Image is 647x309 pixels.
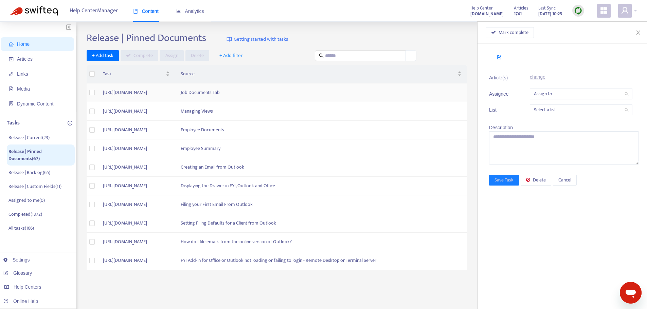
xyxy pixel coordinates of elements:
[175,139,467,158] td: Employee Summary
[489,74,513,81] span: Article(s)
[97,65,175,83] th: Task
[97,214,175,233] td: [URL][DOMAIN_NAME]
[176,8,204,14] span: Analytics
[533,176,546,184] span: Delete
[470,10,504,18] a: [DOMAIN_NAME]
[319,53,324,58] span: search
[234,36,288,43] span: Getting started with tasks
[97,158,175,177] td: [URL][DOMAIN_NAME]
[3,298,38,304] a: Online Help
[185,50,209,61] button: Delete
[625,92,629,96] span: search
[3,257,30,263] a: Settings
[521,175,551,186] button: Delete
[17,101,53,107] span: Dynamic Content
[9,86,14,91] span: file-image
[68,121,72,125] span: plus-circle
[97,121,175,139] td: [URL][DOMAIN_NAME]
[514,4,528,12] span: Articles
[17,86,30,92] span: Media
[133,9,138,14] span: book
[87,50,119,61] button: + Add task
[17,71,28,77] span: Links
[9,101,14,106] span: container
[3,270,32,276] a: Glossary
[574,6,582,15] img: sync.dc5367851b00ba804db3.png
[489,175,519,186] button: Save Task
[175,158,467,177] td: Creating an Email from Outlook
[530,74,545,80] a: change
[219,52,243,60] span: + Add filter
[489,106,513,114] span: List
[17,41,30,47] span: Home
[160,50,184,61] button: Assign
[133,8,159,14] span: Content
[175,83,467,102] td: Job Documents Tab
[10,6,58,16] img: Swifteq
[8,197,45,204] p: Assigned to me ( 0 )
[181,70,456,78] span: Source
[227,32,288,47] a: Getting started with tasks
[486,27,534,38] button: Mark complete
[9,42,14,46] span: home
[9,72,14,76] span: link
[175,195,467,214] td: Filing your First Email From Outlook
[625,108,629,112] span: search
[489,90,513,98] span: Assignee
[87,32,206,44] h2: Release | Pinned Documents
[8,169,50,176] p: Release | Backlog ( 65 )
[175,214,467,233] td: Setting Filing Defaults for a Client from Outlook
[175,177,467,195] td: Displaying the Drawer in FYI, Outlook and Office
[499,29,528,36] span: Mark complete
[8,225,34,232] p: All tasks ( 166 )
[538,10,562,18] strong: [DATE] 10:25
[489,125,513,130] span: Description
[538,4,556,12] span: Last Sync
[70,4,118,17] span: Help Center Manager
[97,195,175,214] td: [URL][DOMAIN_NAME]
[175,65,467,83] th: Source
[97,83,175,102] td: [URL][DOMAIN_NAME]
[7,119,20,127] p: Tasks
[621,6,629,15] span: user
[121,50,158,61] button: Complete
[553,175,577,186] button: Cancel
[175,251,467,270] td: FYI Add-in for Office or Outlook not loading or failing to login - Remote Desktop or Terminal Server
[633,30,643,36] button: Close
[9,57,14,61] span: account-book
[620,282,642,304] iframe: Button to launch messaging window
[97,233,175,251] td: [URL][DOMAIN_NAME]
[175,233,467,251] td: How do I file emails from the online version of Outlook?
[14,284,41,290] span: Help Centers
[97,251,175,270] td: [URL][DOMAIN_NAME]
[97,177,175,195] td: [URL][DOMAIN_NAME]
[97,102,175,121] td: [URL][DOMAIN_NAME]
[103,70,164,78] span: Task
[17,56,33,62] span: Articles
[514,10,522,18] strong: 1741
[8,211,42,218] p: Completed ( 1372 )
[600,6,608,15] span: appstore
[92,52,113,59] span: + Add task
[8,183,61,190] p: Release | Custom Fields ( 11 )
[175,102,467,121] td: Managing Views
[8,134,50,141] p: Release | Current ( 23 )
[175,121,467,139] td: Employee Documents
[176,9,181,14] span: area-chart
[227,37,232,42] img: image-link
[470,4,493,12] span: Help Center
[635,30,641,35] span: close
[8,148,73,162] p: Release | Pinned Documents ( 67 )
[97,139,175,158] td: [URL][DOMAIN_NAME]
[558,176,571,184] span: Cancel
[214,50,248,61] button: + Add filter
